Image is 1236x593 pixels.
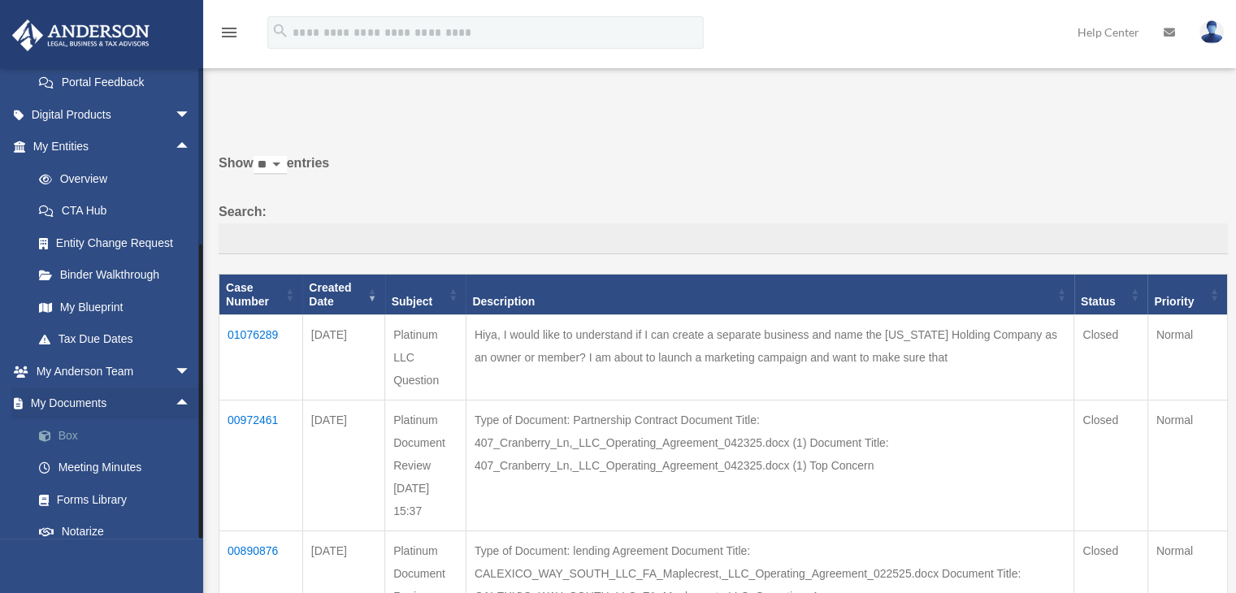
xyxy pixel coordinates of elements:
td: Type of Document: Partnership Contract Document Title: 407_Cranberry_Ln,_LLC_Operating_Agreement_... [466,400,1074,531]
label: Show entries [219,152,1228,191]
a: My Blueprint [23,291,215,323]
a: Meeting Minutes [23,452,215,484]
td: Closed [1074,315,1147,400]
th: Status: activate to sort column ascending [1074,274,1147,315]
td: [DATE] [302,315,384,400]
a: Overview [23,162,215,195]
a: My Entitiesarrow_drop_up [11,131,215,163]
td: Normal [1147,400,1227,531]
a: Digital Productsarrow_drop_down [11,98,215,131]
a: My Documentsarrow_drop_up [11,387,215,420]
a: Binder Walkthrough [23,259,215,292]
a: menu [219,28,239,42]
td: Platinum LLC Question [385,315,466,400]
th: Case Number: activate to sort column ascending [219,274,303,315]
a: CTA Hub [23,195,215,227]
th: Subject: activate to sort column ascending [385,274,466,315]
a: Entity Change Request [23,227,215,259]
span: arrow_drop_down [175,98,207,132]
span: arrow_drop_up [175,387,207,421]
a: Box [23,419,215,452]
img: Anderson Advisors Platinum Portal [7,19,154,51]
td: Normal [1147,315,1227,400]
input: Search: [219,223,1228,254]
span: arrow_drop_up [175,131,207,164]
a: Portal Feedback [23,67,207,99]
th: Created Date: activate to sort column ascending [302,274,384,315]
a: My Anderson Teamarrow_drop_down [11,355,215,387]
td: Hiya, I would like to understand if I can create a separate business and name the [US_STATE] Hold... [466,315,1074,400]
a: Forms Library [23,483,215,516]
th: Description: activate to sort column ascending [466,274,1074,315]
td: 00972461 [219,400,303,531]
label: Search: [219,201,1228,254]
img: User Pic [1199,20,1224,44]
a: Notarize [23,516,215,548]
span: arrow_drop_down [175,355,207,388]
a: Tax Due Dates [23,323,215,356]
td: [DATE] [302,400,384,531]
i: search [271,22,289,40]
i: menu [219,23,239,42]
select: Showentries [254,156,287,175]
td: Platinum Document Review [DATE] 15:37 [385,400,466,531]
td: 01076289 [219,315,303,400]
th: Priority: activate to sort column ascending [1147,274,1227,315]
td: Closed [1074,400,1147,531]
